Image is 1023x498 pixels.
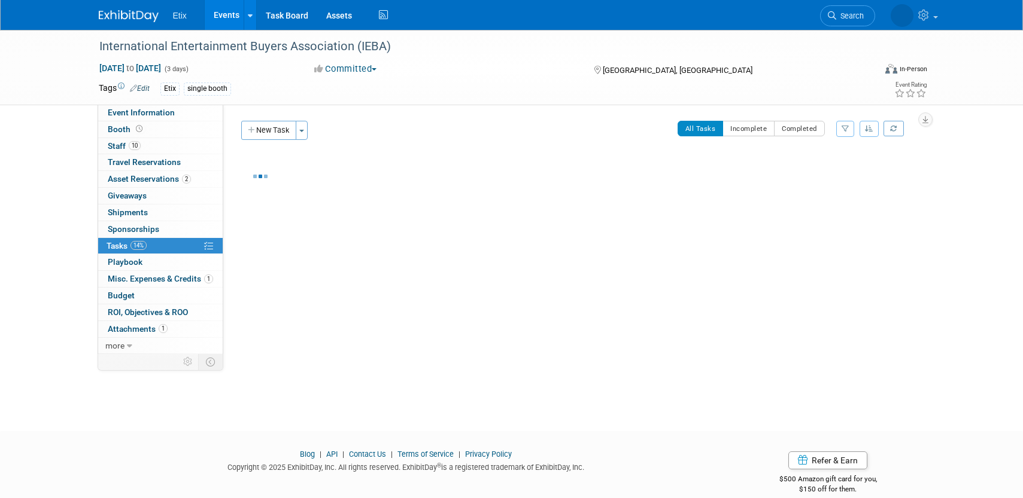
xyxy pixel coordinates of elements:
a: Attachments1 [98,321,223,337]
button: Completed [774,121,825,136]
a: Staff10 [98,138,223,154]
span: | [317,450,324,459]
img: loading... [253,175,268,178]
span: Search [836,11,864,20]
span: Shipments [108,207,148,217]
a: Sponsorships [98,221,223,237]
a: Contact Us [349,450,386,459]
span: 1 [204,274,213,283]
a: Booth [98,121,223,138]
button: Incomplete [723,121,775,136]
span: Tasks [107,241,147,250]
a: Terms of Service [397,450,454,459]
button: Committed [310,63,381,75]
div: In-Person [899,65,927,74]
a: Event Information [98,105,223,121]
span: 14% [130,241,147,250]
button: All Tasks [678,121,724,136]
div: $500 Amazon gift card for you, [731,466,925,494]
a: Tasks14% [98,238,223,254]
img: ExhibitDay [99,10,159,22]
a: Blog [300,450,315,459]
span: Attachments [108,324,168,334]
a: Search [820,5,875,26]
span: [DATE] [DATE] [99,63,162,74]
span: | [456,450,463,459]
div: $150 off for them. [731,484,925,494]
td: Personalize Event Tab Strip [178,354,199,369]
a: Privacy Policy [465,450,512,459]
a: Travel Reservations [98,154,223,170]
span: | [339,450,347,459]
a: Refer & Earn [788,451,867,469]
span: Travel Reservations [108,157,181,167]
span: Staff [108,141,141,151]
span: more [105,341,125,350]
span: Giveaways [108,191,147,200]
a: Playbook [98,254,223,270]
div: Event Rating [894,82,927,88]
button: New Task [241,121,296,140]
sup: ® [437,462,441,469]
span: Playbook [108,257,142,267]
a: Edit [130,84,150,93]
span: Budget [108,291,135,300]
span: Booth not reserved yet [133,124,145,133]
span: to [125,63,136,73]
span: Sponsorships [108,224,159,234]
span: [GEOGRAPHIC_DATA], [GEOGRAPHIC_DATA] [603,66,752,75]
div: single booth [184,83,231,95]
a: Budget [98,288,223,304]
a: Misc. Expenses & Credits1 [98,271,223,287]
a: Asset Reservations2 [98,171,223,187]
div: Etix [160,83,180,95]
a: Giveaways [98,188,223,204]
a: API [326,450,338,459]
span: Event Information [108,108,175,117]
span: 2 [182,175,191,184]
span: Booth [108,124,145,134]
div: International Entertainment Buyers Association (IEBA) [95,36,857,57]
div: Event Format [805,62,928,80]
div: Copyright © 2025 ExhibitDay, Inc. All rights reserved. ExhibitDay is a registered trademark of Ex... [99,459,714,473]
span: 1 [159,324,168,333]
img: Jared McEntire [891,4,913,27]
img: Format-Inperson.png [885,64,897,74]
span: 10 [129,141,141,150]
span: ROI, Objectives & ROO [108,307,188,317]
a: more [98,338,223,354]
span: Etix [173,11,187,20]
a: Shipments [98,204,223,221]
span: | [388,450,396,459]
span: Misc. Expenses & Credits [108,274,213,283]
td: Tags [99,82,150,96]
span: Asset Reservations [108,174,191,184]
a: Refresh [884,121,904,136]
td: Toggle Event Tabs [198,354,223,369]
span: (3 days) [163,65,189,73]
a: ROI, Objectives & ROO [98,304,223,320]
